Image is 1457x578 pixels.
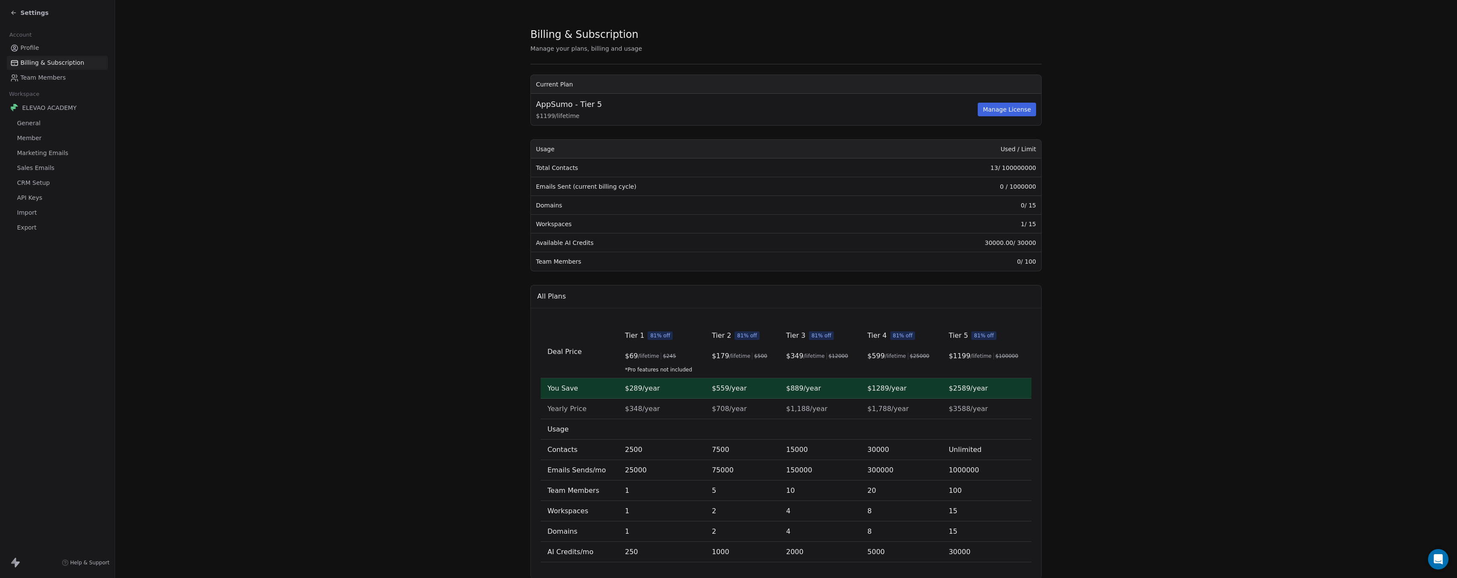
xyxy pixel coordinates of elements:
[7,221,108,235] a: Export
[803,353,825,359] span: /lifetime
[809,331,834,340] span: 81% off
[712,507,716,515] span: 2
[17,164,55,173] span: Sales Emails
[547,405,587,413] span: Yearly Price
[949,384,988,392] span: $2589/year
[867,548,885,556] span: 5000
[949,446,982,454] span: Unlimited
[530,28,638,41] span: Billing & Subscription
[949,331,968,341] span: Tier 5
[531,196,859,215] td: Domains
[7,191,108,205] a: API Keys
[536,112,976,120] span: $ 1199 / lifetime
[6,88,43,101] span: Workspace
[17,223,37,232] span: Export
[859,215,1041,233] td: 1 / 15
[786,384,821,392] span: $889/year
[541,460,618,480] td: Emails Sends/mo
[531,158,859,177] td: Total Contacts
[17,208,37,217] span: Import
[712,486,716,495] span: 5
[786,351,803,361] span: $ 349
[949,527,957,535] span: 15
[531,177,859,196] td: Emails Sent (current billing cycle)
[17,193,42,202] span: API Keys
[625,548,638,556] span: 250
[712,446,729,454] span: 7500
[786,486,795,495] span: 10
[531,252,859,271] td: Team Members
[949,351,970,361] span: $ 1199
[20,43,39,52] span: Profile
[547,348,582,356] span: Deal Price
[7,161,108,175] a: Sales Emails
[712,384,747,392] span: $559/year
[62,559,109,566] a: Help & Support
[20,9,49,17] span: Settings
[996,353,1019,359] span: $ 100000
[729,353,751,359] span: /lifetime
[712,405,747,413] span: $708/year
[541,542,618,562] td: AI Credits/mo
[22,104,77,112] span: ELEVAO ACADEMY
[7,116,108,130] a: General
[531,140,859,158] th: Usage
[6,29,35,41] span: Account
[20,73,66,82] span: Team Members
[712,466,734,474] span: 75000
[867,486,876,495] span: 20
[531,233,859,252] td: Available AI Credits
[625,466,647,474] span: 25000
[7,146,108,160] a: Marketing Emails
[890,331,916,340] span: 81% off
[859,140,1041,158] th: Used / Limit
[829,353,848,359] span: $ 12000
[10,9,49,17] a: Settings
[885,353,906,359] span: /lifetime
[625,366,698,373] span: *Pro features not included
[625,486,629,495] span: 1
[978,103,1036,116] button: Manage License
[949,548,970,556] span: 30000
[625,446,642,454] span: 2500
[859,196,1041,215] td: 0 / 15
[537,291,566,302] span: All Plans
[541,440,618,460] td: Contacts
[7,206,108,220] a: Import
[971,331,996,340] span: 81% off
[541,521,618,542] td: Domains
[541,501,618,521] td: Workspaces
[712,548,729,556] span: 1000
[7,131,108,145] a: Member
[17,178,50,187] span: CRM Setup
[970,353,992,359] span: /lifetime
[786,331,805,341] span: Tier 3
[712,351,729,361] span: $ 179
[17,134,42,143] span: Member
[638,353,659,359] span: /lifetime
[786,548,803,556] span: 2000
[786,507,790,515] span: 4
[663,353,676,359] span: $ 245
[70,559,109,566] span: Help & Support
[625,527,629,535] span: 1
[712,527,716,535] span: 2
[859,158,1041,177] td: 13 / 100000000
[7,176,108,190] a: CRM Setup
[547,384,578,392] span: You Save
[867,384,907,392] span: $1289/year
[541,480,618,501] td: Team Members
[867,331,887,341] span: Tier 4
[536,99,602,110] span: AppSumo - Tier 5
[859,233,1041,252] td: 30000.00 / 30000
[10,104,19,112] img: cropped-elevao_favicon-512x512.png
[625,507,629,515] span: 1
[867,405,909,413] span: $1,788/year
[754,353,767,359] span: $ 500
[949,466,979,474] span: 1000000
[531,75,1041,94] th: Current Plan
[786,405,827,413] span: $1,188/year
[786,527,790,535] span: 4
[949,507,957,515] span: 15
[17,119,40,128] span: General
